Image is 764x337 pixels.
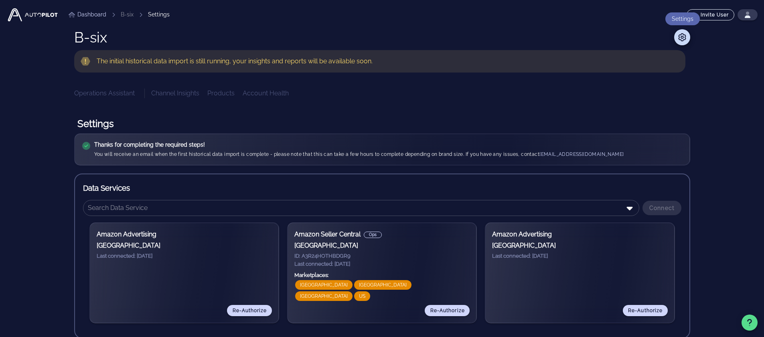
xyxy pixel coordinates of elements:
a: [EMAIL_ADDRESS][DOMAIN_NAME] [539,151,624,157]
h3: Amazon Seller Central [294,230,470,239]
h3: [GEOGRAPHIC_DATA] [97,241,272,250]
button: Support [742,315,758,331]
h5: ID: A3R24HOTHBDGR9 [294,252,470,260]
div: Thanks for completing the required steps! [94,141,624,149]
input: Search Data Service [88,202,623,214]
button: Re-Authorize [623,305,668,316]
span: [GEOGRAPHIC_DATA] [359,280,407,290]
h5: Last connected: [DATE] [492,252,667,260]
div: Settings [148,10,170,19]
h1: B-six [74,29,107,45]
span: Re-Authorize [232,308,267,313]
h3: Data Services [83,182,681,194]
h5: Last connected: [DATE] [97,252,272,260]
span: US [359,291,365,301]
button: Re-Authorize [425,305,470,316]
div: You will receive an email when the first historical data import is complete - please note that th... [94,150,624,158]
button: Re-Authorize [227,305,272,316]
h3: Amazon Advertising [492,230,667,239]
h1: Settings [74,114,690,133]
span: Invite User [692,12,729,18]
h5: Last connected: [DATE] [294,260,470,268]
span: [GEOGRAPHIC_DATA] [300,280,348,290]
h3: [GEOGRAPHIC_DATA] [492,241,667,250]
h5: Marketplaces: [294,271,470,279]
h3: Amazon Advertising [97,230,272,239]
span: Re-Authorize [628,308,663,313]
img: Autopilot [6,7,59,23]
span: Re-Authorize [430,308,465,313]
button: Invite User [687,9,734,20]
span: Ops [369,232,377,238]
div: The initial historical data import is still running, your insights and reports will be available ... [97,57,679,66]
span: [GEOGRAPHIC_DATA] [300,291,348,301]
h3: [GEOGRAPHIC_DATA] [294,241,470,250]
a: Dashboard [69,10,106,19]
